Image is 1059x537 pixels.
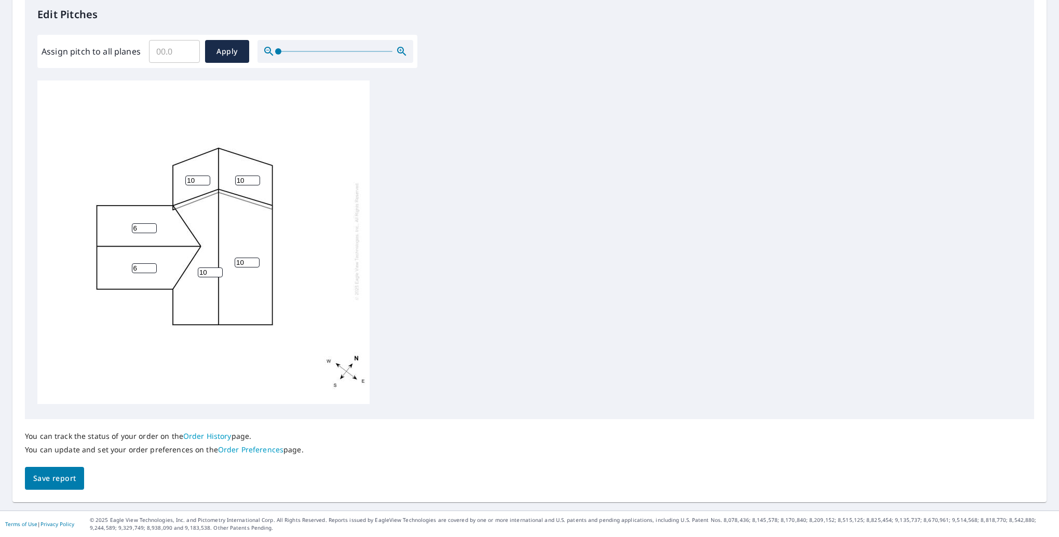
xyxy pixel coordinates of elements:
[213,45,241,58] span: Apply
[90,516,1054,532] p: © 2025 Eagle View Technologies, Inc. and Pictometry International Corp. All Rights Reserved. Repo...
[33,472,76,485] span: Save report
[37,7,1022,22] p: Edit Pitches
[42,45,141,58] label: Assign pitch to all planes
[183,431,232,441] a: Order History
[205,40,249,63] button: Apply
[149,37,200,66] input: 00.0
[218,445,283,454] a: Order Preferences
[5,521,74,527] p: |
[25,445,304,454] p: You can update and set your order preferences on the page.
[25,467,84,490] button: Save report
[25,432,304,441] p: You can track the status of your order on the page.
[5,520,37,528] a: Terms of Use
[40,520,74,528] a: Privacy Policy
